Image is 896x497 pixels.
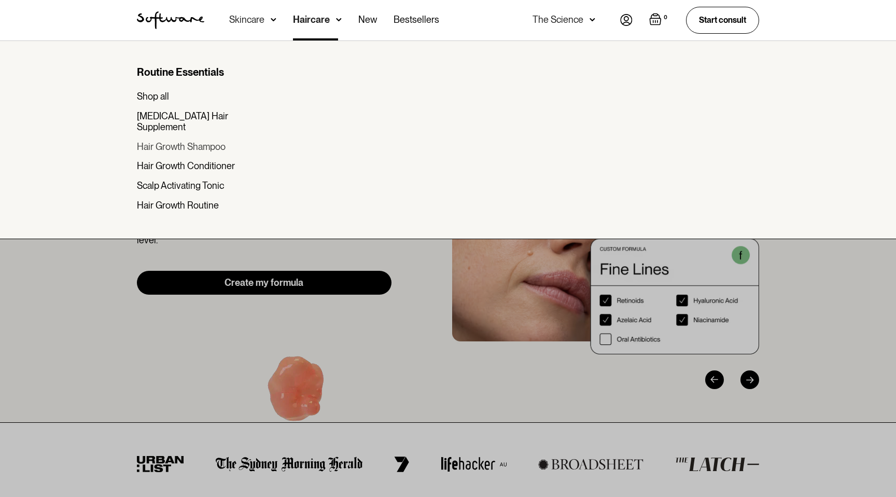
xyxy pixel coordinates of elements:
[293,15,330,25] div: Haircare
[336,15,342,25] img: arrow down
[137,160,268,172] a: Hair Growth Conditioner
[649,13,669,27] a: Open empty cart
[137,141,268,153] a: Hair Growth Shampoo
[137,91,169,102] div: Shop all
[590,15,595,25] img: arrow down
[137,111,268,133] a: [MEDICAL_DATA] Hair Supplement
[137,11,204,29] img: Software Logo
[137,66,268,78] div: Routine Essentials
[137,141,226,153] div: Hair Growth Shampoo
[533,15,583,25] div: The Science
[662,13,669,22] div: 0
[137,91,268,102] a: Shop all
[137,200,268,211] a: Hair Growth Routine
[137,11,204,29] a: home
[137,180,224,191] div: Scalp Activating Tonic
[137,200,219,211] div: Hair Growth Routine
[137,160,235,172] div: Hair Growth Conditioner
[686,7,759,33] a: Start consult
[137,180,268,191] a: Scalp Activating Tonic
[271,15,276,25] img: arrow down
[229,15,264,25] div: Skincare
